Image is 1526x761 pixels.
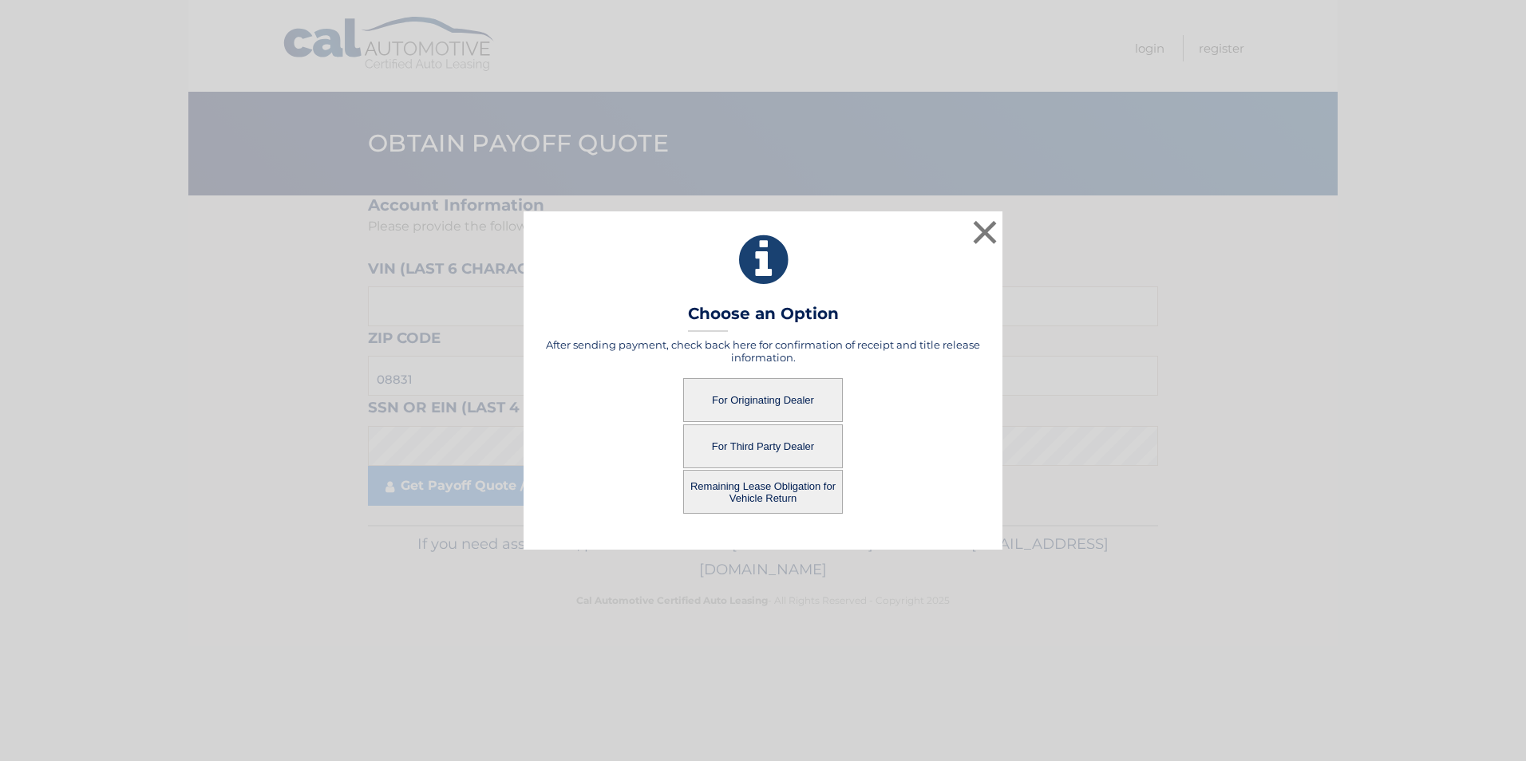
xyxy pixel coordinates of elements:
[688,304,839,332] h3: Choose an Option
[969,216,1001,248] button: ×
[683,424,843,468] button: For Third Party Dealer
[683,378,843,422] button: For Originating Dealer
[544,338,982,364] h5: After sending payment, check back here for confirmation of receipt and title release information.
[683,470,843,514] button: Remaining Lease Obligation for Vehicle Return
